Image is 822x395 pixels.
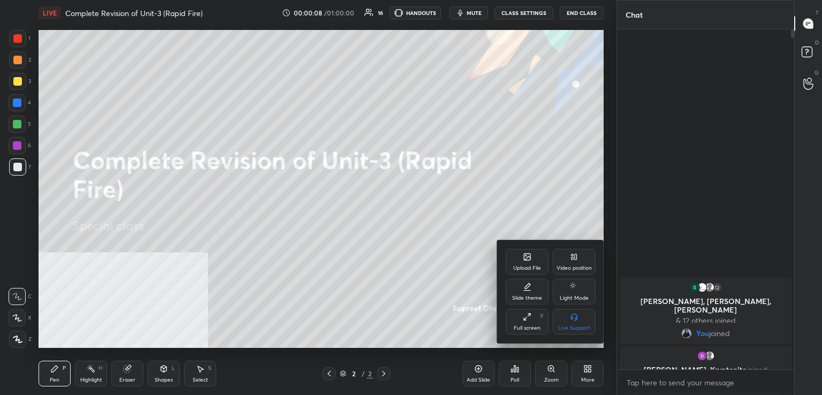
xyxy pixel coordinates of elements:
div: Slide theme [512,295,542,301]
div: Upload File [513,265,541,271]
div: Full screen [514,325,541,331]
div: Video position [557,265,592,271]
div: F [541,314,544,319]
div: Live Support [558,325,590,331]
div: Light Mode [560,295,589,301]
